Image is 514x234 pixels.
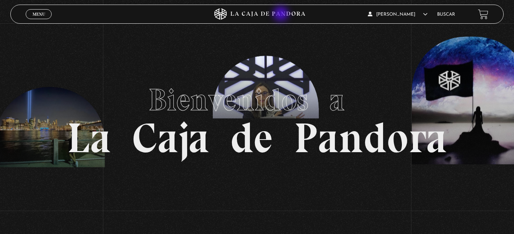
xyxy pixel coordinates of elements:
[148,81,366,118] span: Bienvenidos a
[478,9,488,19] a: View your shopping cart
[30,18,48,24] span: Cerrar
[437,12,455,17] a: Buscar
[67,75,447,159] h1: La Caja de Pandora
[33,12,45,16] span: Menu
[368,12,428,17] span: [PERSON_NAME]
